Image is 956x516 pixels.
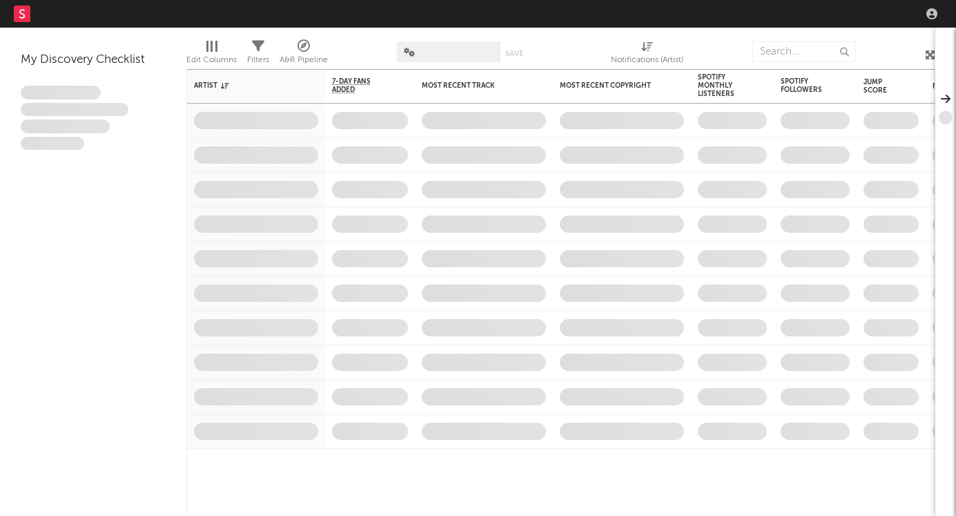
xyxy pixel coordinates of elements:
div: Filters [247,52,269,68]
div: Most Recent Copyright [560,82,663,90]
input: Search... [752,41,856,62]
div: My Discovery Checklist [21,52,166,68]
span: Praesent ac interdum [21,120,110,133]
div: Notifications (Artist) [611,35,683,75]
button: Save [505,50,523,57]
span: Lorem ipsum dolor [21,86,101,99]
div: A&R Pipeline [280,52,328,68]
div: Most Recent Track [422,82,525,90]
div: Spotify Followers [781,77,829,94]
div: Artist [194,82,297,90]
div: Edit Columns [186,52,237,68]
span: Integer aliquet in purus et [21,103,128,117]
span: Aliquam viverra [21,137,84,151]
div: Edit Columns [186,35,237,75]
span: 7-Day Fans Added [332,77,387,94]
div: Notifications (Artist) [611,52,683,68]
div: A&R Pipeline [280,35,328,75]
div: Spotify Monthly Listeners [698,73,746,98]
div: Filters [247,35,269,75]
div: Jump Score [864,78,898,95]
